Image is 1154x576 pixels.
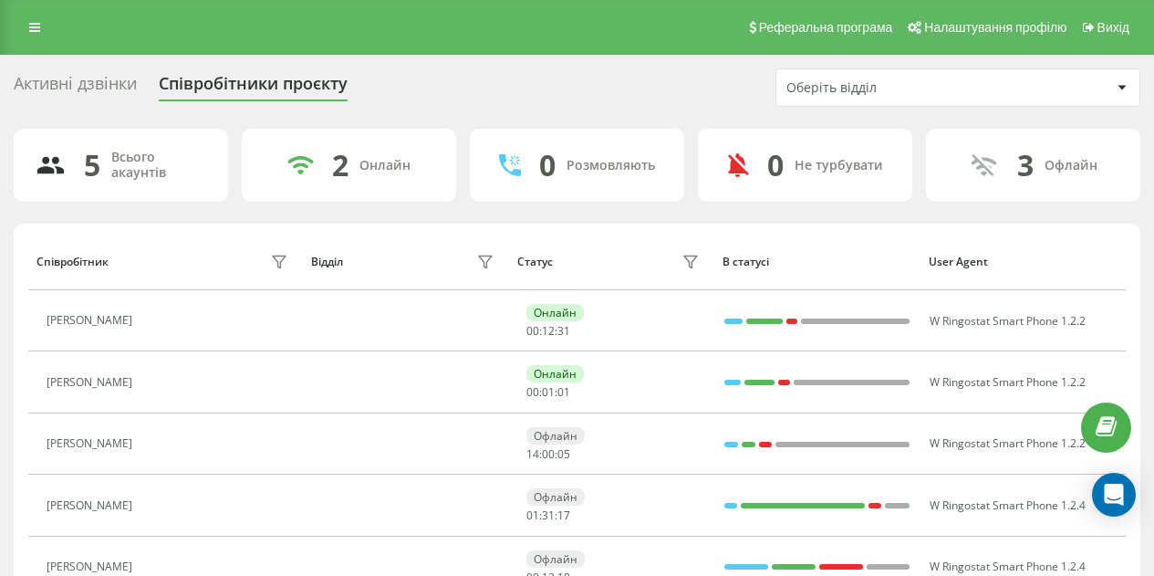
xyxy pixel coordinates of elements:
span: 01 [542,384,555,400]
div: Співробітники проєкту [159,74,348,102]
span: 14 [526,446,539,462]
div: Не турбувати [795,158,883,173]
div: [PERSON_NAME] [47,437,137,450]
div: Статус [517,256,553,268]
span: 17 [557,508,570,523]
span: W Ringostat Smart Phone 1.2.2 [930,374,1086,390]
div: User Agent [929,256,1118,268]
span: W Ringostat Smart Phone 1.2.4 [930,559,1086,574]
span: 01 [526,508,539,523]
div: [PERSON_NAME] [47,376,137,389]
span: W Ringostat Smart Phone 1.2.2 [930,313,1086,329]
div: Open Intercom Messenger [1092,473,1136,517]
div: : : [526,509,570,522]
span: 05 [557,446,570,462]
span: 31 [557,323,570,339]
div: Співробітник [36,256,109,268]
span: Реферальна програма [759,20,893,35]
span: 00 [526,323,539,339]
div: 0 [767,148,784,183]
div: 2 [332,148,348,183]
span: W Ringostat Smart Phone 1.2.2 [930,435,1086,451]
span: 00 [526,384,539,400]
div: Активні дзвінки [14,74,137,102]
span: 00 [542,446,555,462]
div: Оберіть відділ [786,80,1004,96]
div: Розмовляють [567,158,655,173]
div: 3 [1017,148,1034,183]
span: Налаштування профілю [924,20,1066,35]
div: [PERSON_NAME] [47,560,137,573]
div: Відділ [311,256,343,268]
div: В статусі [723,256,911,268]
div: Офлайн [526,550,585,568]
div: [PERSON_NAME] [47,499,137,512]
div: Офлайн [1045,158,1097,173]
div: : : [526,386,570,399]
div: : : [526,325,570,338]
div: Онлайн [526,304,584,321]
span: 01 [557,384,570,400]
div: [PERSON_NAME] [47,314,137,327]
span: 31 [542,508,555,523]
div: Онлайн [526,365,584,382]
div: Всього акаунтів [111,150,206,181]
div: Офлайн [526,488,585,506]
div: 0 [539,148,556,183]
div: : : [526,448,570,461]
span: Вихід [1097,20,1129,35]
span: 12 [542,323,555,339]
div: 5 [84,148,100,183]
div: Офлайн [526,427,585,445]
div: Онлайн [359,158,411,173]
span: W Ringostat Smart Phone 1.2.4 [930,497,1086,513]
